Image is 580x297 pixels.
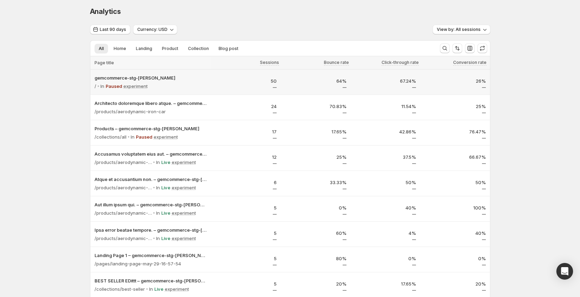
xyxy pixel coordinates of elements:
p: 17.65% [355,280,416,287]
p: 64% [285,77,346,84]
p: /collections/best-seller [95,286,145,292]
p: 4% [355,230,416,237]
button: View by: All sessions [433,25,490,34]
p: Paused [106,83,122,90]
p: 17.65% [285,128,346,135]
button: Products – gemcommerce-stg-[PERSON_NAME] [95,125,207,132]
span: Click-through rate [382,60,419,65]
button: Landing Page 1 – gemcommerce-stg-[PERSON_NAME] [95,252,207,259]
p: 5 [215,204,277,211]
span: Collection [188,46,209,51]
p: 5 [215,280,277,287]
p: 50% [355,179,416,186]
p: /collections/all [95,133,126,140]
button: BEST SELLER EDittt – gemcommerce-stg-[PERSON_NAME] [95,277,207,284]
button: Architecto doloremque libero atque. – gemcommerce-stg-[PERSON_NAME] [95,100,207,107]
p: /pages/landing-page-may-29-16-57-54 [95,260,181,267]
p: Atque et accusantium non. – gemcommerce-stg-[PERSON_NAME] [95,176,207,183]
button: Sort the results [452,43,462,53]
p: 11.54% [355,103,416,110]
p: 26% [424,77,486,84]
p: experiment [172,159,196,166]
p: / [95,83,96,90]
p: 66.67% [424,154,486,160]
p: 20% [285,280,346,287]
p: Live [161,235,170,242]
p: experiment [172,184,196,191]
span: Currency: USD [137,27,168,32]
span: Last 90 days [100,27,126,32]
span: Product [162,46,178,51]
button: Search and filter results [440,43,450,53]
p: 17 [215,128,277,135]
p: 6 [215,179,277,186]
p: 37.5% [355,154,416,160]
p: /products/aerodynamic-iron-clock [95,184,152,191]
p: 67.24% [355,77,416,84]
p: In [156,235,160,242]
p: In [100,83,104,90]
p: 40% [355,204,416,211]
p: experiment [165,286,189,292]
span: Sessions [260,60,279,65]
button: gemcommerce-stg-[PERSON_NAME] [95,74,207,81]
p: 80% [285,255,346,262]
p: /products/aerodynamic-iron-computer [95,235,152,242]
p: /products/aerodynamic-iron-car [95,108,166,115]
button: Last 90 days [90,25,130,34]
p: 24 [215,103,277,110]
p: Live [161,184,170,191]
p: 33.33% [285,179,346,186]
span: Landing [136,46,152,51]
p: 5 [215,255,277,262]
p: In [131,133,134,140]
p: In [156,184,160,191]
p: 5 [215,230,277,237]
p: 40% [424,230,486,237]
span: View by: All sessions [437,27,481,32]
p: 20% [424,280,486,287]
p: /products/aerodynamic-iron-bottle [95,159,152,166]
p: 70.83% [285,103,346,110]
p: experiment [123,83,148,90]
p: 100% [424,204,486,211]
span: Page title [95,60,114,66]
p: Paused [136,133,152,140]
button: Accusamus voluptatem eius aut. – gemcommerce-stg-[PERSON_NAME] [95,150,207,157]
p: /products/aerodynamic-iron-chair [95,209,152,216]
button: Ipsa error beatae tempore. – gemcommerce-stg-[PERSON_NAME] [95,226,207,233]
div: Open Intercom Messenger [556,263,573,280]
p: Live [161,159,170,166]
p: 25% [285,154,346,160]
p: experiment [154,133,178,140]
p: 12 [215,154,277,160]
span: Bounce rate [324,60,349,65]
p: In [156,209,160,216]
span: Conversion rate [453,60,487,65]
p: 0% [355,255,416,262]
span: All [99,46,104,51]
p: 76.47% [424,128,486,135]
p: 42.86% [355,128,416,135]
p: 0% [424,255,486,262]
p: 50 [215,77,277,84]
p: Live [161,209,170,216]
p: 25% [424,103,486,110]
p: 60% [285,230,346,237]
p: Live [154,286,163,292]
button: Aut illum ipsum qui. – gemcommerce-stg-[PERSON_NAME] [95,201,207,208]
p: experiment [172,209,196,216]
p: experiment [172,235,196,242]
p: 0% [285,204,346,211]
span: Blog post [219,46,238,51]
button: Currency: USD [133,25,177,34]
p: 50% [424,179,486,186]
